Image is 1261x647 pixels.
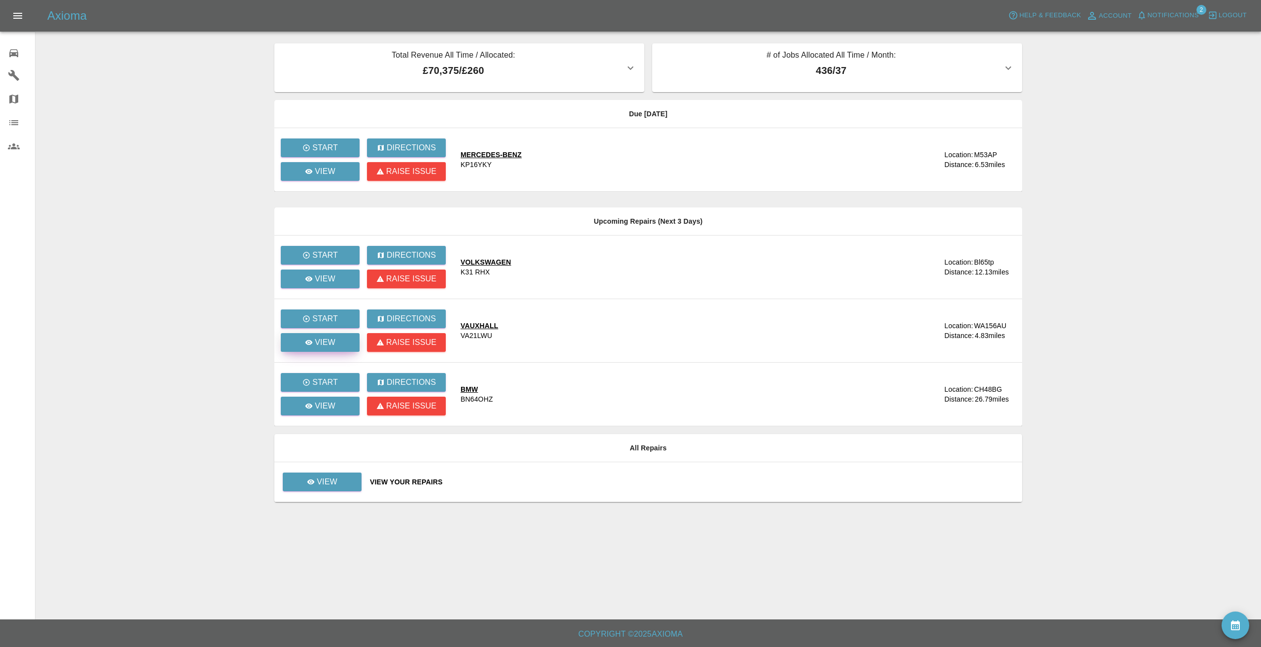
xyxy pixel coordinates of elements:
[367,162,446,181] button: Raise issue
[370,477,1014,487] a: View Your Repairs
[386,166,436,177] p: Raise issue
[47,8,87,24] h5: Axioma
[461,321,498,331] div: VAUXHALL
[975,267,1014,277] div: 12.13 miles
[1196,5,1206,15] span: 2
[901,384,1014,404] a: Location:CH48BGDistance:26.79miles
[387,376,436,388] p: Directions
[274,207,1022,236] th: Upcoming Repairs (Next 3 Days)
[315,400,335,412] p: View
[1148,10,1199,21] span: Notifications
[461,257,511,267] div: VOLKSWAGEN
[281,373,360,392] button: Start
[461,384,493,394] div: BMW
[312,249,338,261] p: Start
[386,337,436,348] p: Raise issue
[461,160,492,170] div: KP16YKY
[461,267,490,277] div: K31 RHX
[281,162,360,181] a: View
[283,473,362,491] a: View
[975,331,1014,341] div: 4.83 miles
[1006,8,1083,23] button: Help & Feedback
[386,273,436,285] p: Raise issue
[1084,8,1134,24] a: Account
[461,384,894,404] a: BMWBN64OHZ
[367,246,446,265] button: Directions
[974,321,1006,331] div: WA156AU
[274,43,644,92] button: Total Revenue All Time / Allocated:£70,375/£260
[8,627,1253,641] h6: Copyright © 2025 Axioma
[387,142,436,154] p: Directions
[652,43,1022,92] button: # of Jobs Allocated All Time / Month:436/37
[367,333,446,352] button: Raise issue
[312,376,338,388] p: Start
[944,394,974,404] div: Distance:
[901,257,1014,277] a: Location:Bl65tpDistance:12.13miles
[1222,612,1249,639] button: availability
[461,321,894,341] a: VAUXHALLVA21LWU
[6,4,30,28] button: Open drawer
[367,270,446,288] button: Raise issue
[461,257,894,277] a: VOLKSWAGENK31 RHX
[1099,10,1132,22] span: Account
[660,63,1002,78] p: 436 / 37
[901,150,1014,170] a: Location:M53APDistance:6.53miles
[944,267,974,277] div: Distance:
[461,150,894,170] a: MERCEDES-BENZKP16YKY
[274,434,1022,462] th: All Repairs
[901,321,1014,341] a: Location:WA156AUDistance:4.83miles
[281,270,360,288] a: View
[312,142,338,154] p: Start
[367,309,446,328] button: Directions
[281,309,360,328] button: Start
[944,257,973,267] div: Location:
[944,384,973,394] div: Location:
[944,321,973,331] div: Location:
[312,313,338,325] p: Start
[944,331,974,341] div: Distance:
[660,49,1002,63] p: # of Jobs Allocated All Time / Month:
[281,397,360,415] a: View
[974,257,994,267] div: Bl65tp
[282,63,625,78] p: £70,375 / £260
[317,476,337,488] p: View
[281,246,360,265] button: Start
[461,394,493,404] div: BN64OHZ
[1134,8,1201,23] button: Notifications
[461,150,522,160] div: MERCEDES-BENZ
[281,333,360,352] a: View
[1219,10,1247,21] span: Logout
[974,150,997,160] div: M53AP
[975,394,1014,404] div: 26.79 miles
[315,166,335,177] p: View
[315,337,335,348] p: View
[387,249,436,261] p: Directions
[282,49,625,63] p: Total Revenue All Time / Allocated:
[281,138,360,157] button: Start
[975,160,1014,170] div: 6.53 miles
[282,477,362,485] a: View
[386,400,436,412] p: Raise issue
[387,313,436,325] p: Directions
[315,273,335,285] p: View
[944,160,974,170] div: Distance:
[367,138,446,157] button: Directions
[944,150,973,160] div: Location:
[461,331,492,341] div: VA21LWU
[367,397,446,415] button: Raise issue
[1019,10,1081,21] span: Help & Feedback
[367,373,446,392] button: Directions
[974,384,1002,394] div: CH48BG
[274,100,1022,128] th: Due [DATE]
[1205,8,1249,23] button: Logout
